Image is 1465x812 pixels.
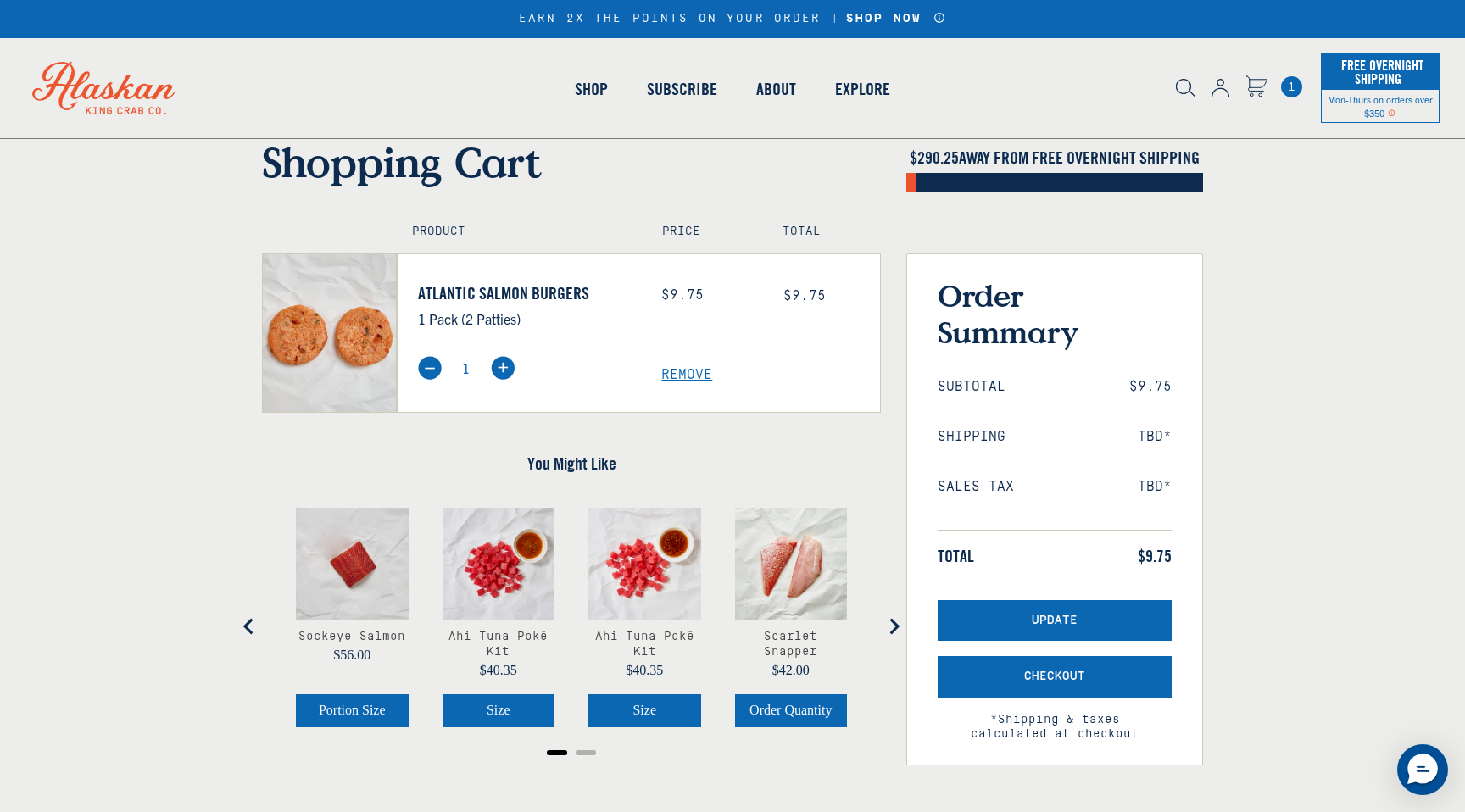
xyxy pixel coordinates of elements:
strong: SHOP NOW [846,12,922,25]
a: Remove [661,367,880,383]
img: Ahi Tuna and wasabi sauce [443,508,555,620]
h4: You Might Like [262,453,881,474]
div: $9.75 [661,287,758,303]
span: Sales Tax [938,479,1014,495]
span: 1 [1281,76,1302,97]
div: product [426,491,572,743]
button: Checkout [938,656,1172,698]
a: About [737,41,816,137]
p: 1 Pack (2 Patties) [418,308,637,330]
span: $9.75 [1129,379,1172,395]
a: SHOP NOW [840,12,927,26]
span: Portion Size [319,703,386,717]
span: $56.00 [333,648,370,662]
span: $42.00 [772,663,810,677]
img: minus [418,356,442,380]
a: Explore [816,41,910,137]
div: product [279,491,426,743]
img: plus [491,356,515,380]
div: Messenger Dummy Widget [1397,744,1448,795]
a: Cart [1245,75,1267,100]
div: product [718,491,865,743]
a: Subscribe [627,41,737,137]
img: Sockeye Salmon [296,508,409,620]
img: Atlantic Salmon Burgers - 1 Pack (2 Patties) [263,254,396,412]
span: Subtotal [938,379,1005,395]
span: Size [487,703,510,717]
img: Cubed ahi tuna and shoyu sauce [588,508,701,620]
span: Size [632,703,656,717]
span: $40.35 [480,663,517,677]
span: $9.75 [783,288,826,303]
span: Total [938,546,974,566]
span: Shipping [938,429,1005,445]
h4: $ AWAY FROM FREE OVERNIGHT SHIPPING [906,147,1203,168]
span: *Shipping & taxes calculated at checkout [938,698,1172,742]
img: account [1212,79,1229,97]
a: Atlantic Salmon Burgers [418,283,637,303]
h4: Price [662,225,745,239]
span: $9.75 [1138,546,1172,566]
a: Cart [1281,76,1302,97]
a: Shop [555,41,627,137]
button: Go to page 2 [576,750,596,755]
button: Go to last slide [232,609,266,643]
h3: Order Summary [938,277,1172,350]
img: Scarlet Snapper [735,508,848,620]
h4: Product [412,225,627,239]
div: product [571,491,718,743]
img: search [1176,79,1195,97]
h1: Shopping Cart [262,137,881,186]
span: Shipping Notice Icon [1388,107,1395,119]
span: 290.25 [917,147,959,168]
button: Update [938,600,1172,642]
span: $40.35 [626,663,663,677]
span: Order Quantity [749,703,832,717]
h4: Total [783,225,866,239]
div: You Might Like [262,491,881,760]
span: Free Overnight Shipping [1337,53,1423,92]
button: Select Sockeye Salmon portion size [296,694,409,726]
div: EARN 2X THE POINTS ON YOUR ORDER | [519,12,946,26]
span: Mon-Thurs on orders over $350 [1328,93,1433,119]
span: Update [1032,614,1078,628]
button: Go to page 1 [547,750,567,755]
img: Alaskan King Crab Co. logo [8,38,199,138]
span: Checkout [1024,670,1085,684]
button: Select Ahi Tuna Poké Kit size [443,694,555,726]
button: Next slide [877,609,911,643]
button: Select Ahi Tuna Poké Kit size [588,694,701,726]
a: Announcement Bar Modal [933,12,946,24]
button: Select Scarlet Snapper order quantity [735,694,848,726]
ul: Select a slide to show [262,744,881,758]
